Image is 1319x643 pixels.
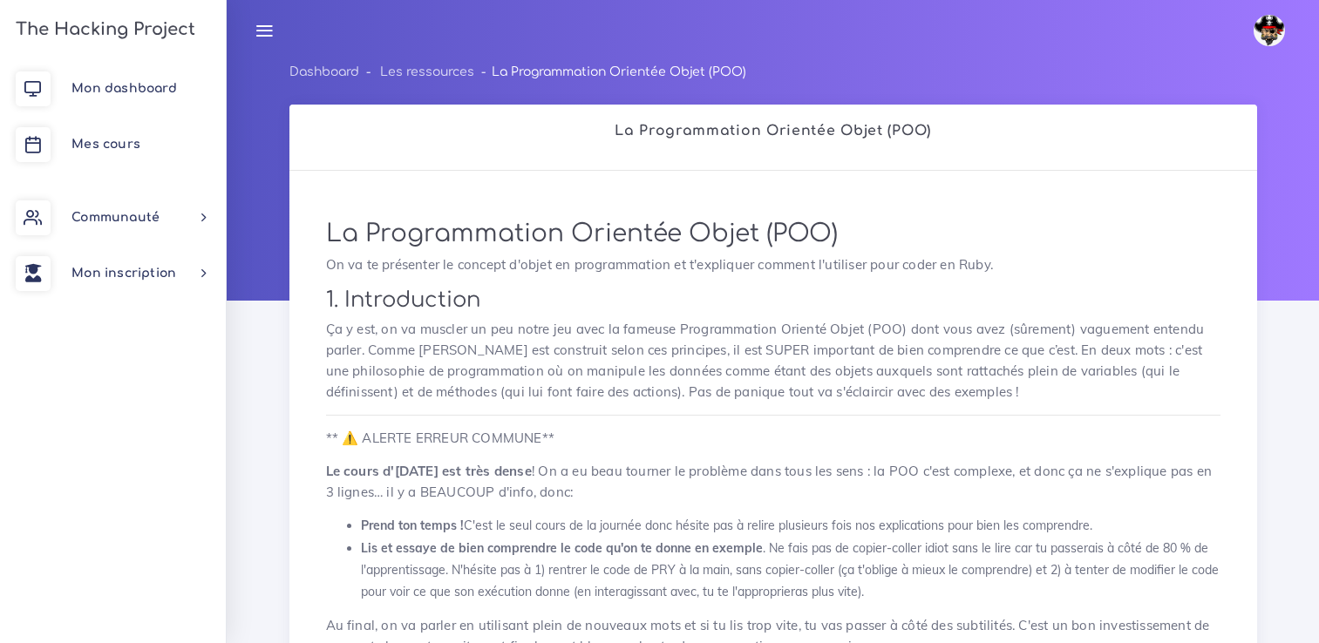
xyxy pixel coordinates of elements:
p: ! On a eu beau tourner le problème dans tous les sens : la POO c'est complexe, et donc ça ne s'ex... [326,461,1220,503]
a: Les ressources [380,65,474,78]
p: Ça y est, on va muscler un peu notre jeu avec la fameuse Programmation Orienté Objet (POO) dont v... [326,319,1220,403]
li: La Programmation Orientée Objet (POO) [474,61,746,83]
li: . Ne fais pas de copier-coller idiot sans le lire car tu passerais à côté de 80 % de l'apprentiss... [361,538,1220,604]
strong: Prend ton temps ! [361,518,464,533]
a: Dashboard [289,65,359,78]
strong: Le cours d'[DATE] est très dense [326,463,532,479]
p: ** ⚠️ ALERTE ERREUR COMMUNE** [326,428,1220,449]
p: On va te présenter le concept d'objet en programmation et t'expliquer comment l'utiliser pour cod... [326,254,1220,275]
span: Mon inscription [71,267,176,280]
span: Mon dashboard [71,82,177,95]
img: avatar [1254,15,1285,46]
li: C'est le seul cours de la journée donc hésite pas à relire plusieurs fois nos explications pour b... [361,515,1220,537]
h2: 1. Introduction [326,288,1220,313]
strong: Lis et essaye de bien comprendre le code qu'on te donne en exemple [361,540,763,556]
span: Mes cours [71,138,140,151]
h2: La Programmation Orientée Objet (POO) [308,123,1239,139]
span: Communauté [71,211,160,224]
h1: La Programmation Orientée Objet (POO) [326,220,1220,249]
h3: The Hacking Project [10,20,195,39]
